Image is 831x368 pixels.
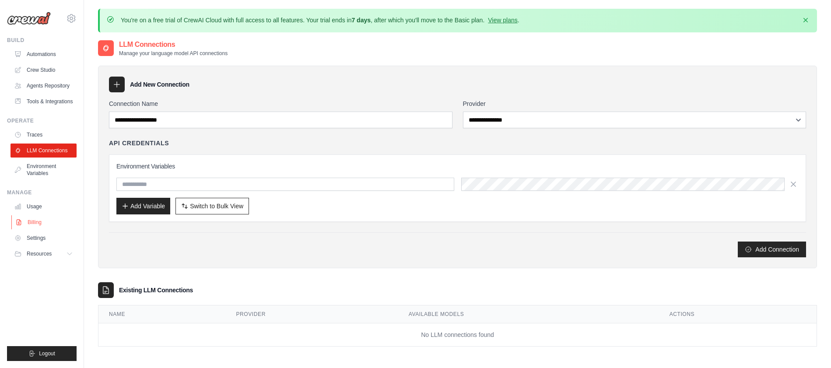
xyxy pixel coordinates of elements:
label: Connection Name [109,99,452,108]
div: Build [7,37,77,44]
button: Resources [11,247,77,261]
img: Logo [7,12,51,25]
button: Switch to Bulk View [175,198,249,214]
a: Traces [11,128,77,142]
a: Environment Variables [11,159,77,180]
div: Manage [7,189,77,196]
th: Name [98,305,225,323]
a: Billing [11,215,77,229]
a: Automations [11,47,77,61]
th: Provider [225,305,398,323]
h3: Environment Variables [116,162,799,171]
span: Resources [27,250,52,257]
span: Switch to Bulk View [190,202,243,210]
a: Tools & Integrations [11,95,77,109]
p: You're on a free trial of CrewAI Cloud with full access to all features. Your trial ends in , aft... [121,16,519,25]
a: View plans [488,17,517,24]
td: No LLM connections found [98,323,817,347]
th: Available Models [398,305,659,323]
button: Add Variable [116,198,170,214]
h2: LLM Connections [119,39,228,50]
span: Logout [39,350,55,357]
strong: 7 days [351,17,371,24]
button: Add Connection [738,242,806,257]
div: Operate [7,117,77,124]
h4: API Credentials [109,139,169,147]
h3: Add New Connection [130,80,189,89]
a: Settings [11,231,77,245]
button: Logout [7,346,77,361]
a: Agents Repository [11,79,77,93]
a: Usage [11,200,77,214]
th: Actions [659,305,817,323]
a: Crew Studio [11,63,77,77]
label: Provider [463,99,806,108]
a: LLM Connections [11,144,77,158]
h3: Existing LLM Connections [119,286,193,294]
p: Manage your language model API connections [119,50,228,57]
